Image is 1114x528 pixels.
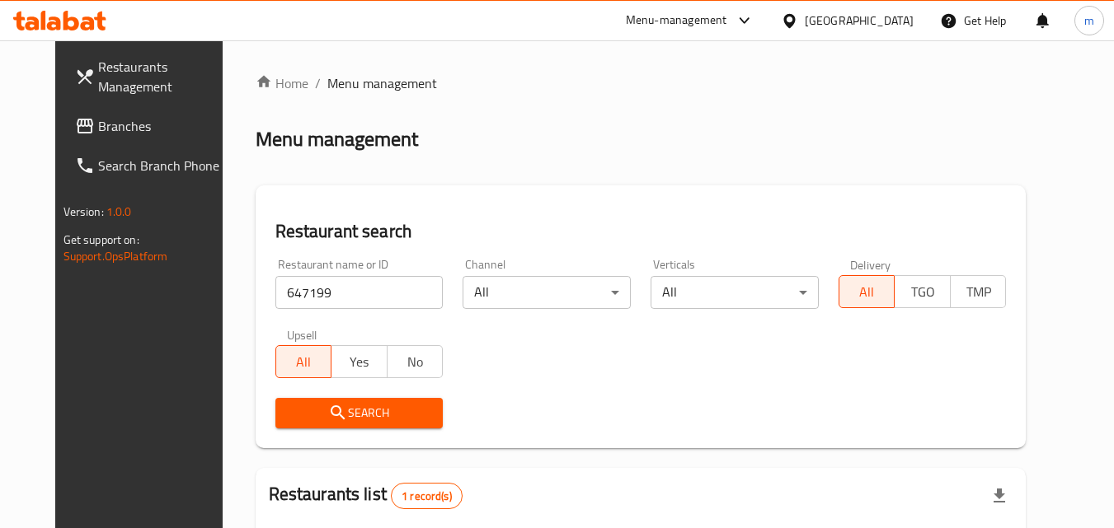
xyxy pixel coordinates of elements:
button: Yes [331,345,388,378]
div: Total records count [391,483,463,509]
button: TGO [894,275,951,308]
a: Support.OpsPlatform [63,245,168,267]
span: TGO [901,280,944,304]
div: Menu-management [626,11,727,30]
span: 1 record(s) [392,488,462,504]
button: All [275,345,332,378]
button: All [839,275,895,308]
div: All [651,276,819,309]
span: Branches [98,116,228,136]
span: TMP [957,280,1000,304]
span: All [846,280,889,304]
button: No [387,345,444,378]
input: Search for restaurant name or ID.. [275,276,444,309]
span: Restaurants Management [98,57,228,96]
span: Version: [63,201,104,222]
button: Search [275,398,444,428]
div: All [463,276,631,309]
a: Branches [62,106,242,146]
h2: Menu management [256,126,418,152]
span: All [283,350,326,374]
a: Home [256,73,308,93]
span: m [1084,12,1094,30]
h2: Restaurant search [275,219,1007,244]
label: Upsell [287,329,317,340]
label: Delivery [850,259,891,270]
span: Get support on: [63,229,139,250]
span: 1.0.0 [106,201,132,222]
span: No [394,350,437,374]
a: Search Branch Phone [62,146,242,185]
button: TMP [950,275,1007,308]
div: Export file [980,476,1019,516]
span: Yes [338,350,381,374]
li: / [315,73,321,93]
a: Restaurants Management [62,47,242,106]
div: [GEOGRAPHIC_DATA] [805,12,914,30]
span: Search [289,403,430,423]
span: Search Branch Phone [98,156,228,175]
nav: breadcrumb [256,73,1027,93]
h2: Restaurants list [269,482,463,509]
span: Menu management [327,73,437,93]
